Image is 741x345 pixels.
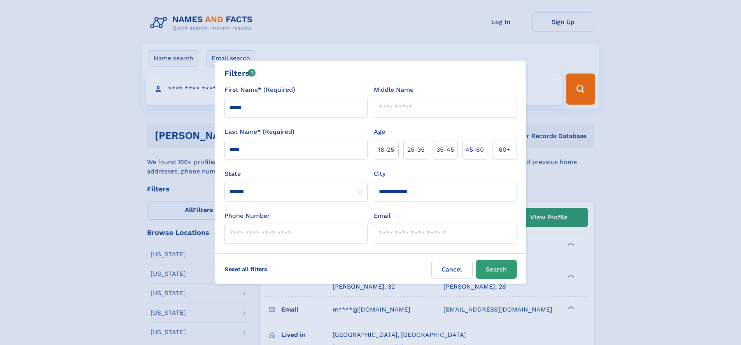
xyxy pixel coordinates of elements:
label: State [224,169,368,179]
label: Phone Number [224,211,270,221]
label: City [374,169,385,179]
button: Search [476,260,517,279]
label: Cancel [431,260,473,279]
label: First Name* (Required) [224,85,295,95]
label: Email [374,211,391,221]
span: 35‑45 [436,145,454,154]
label: Age [374,127,385,137]
span: 45‑60 [466,145,484,154]
span: 25‑35 [407,145,424,154]
span: 60+ [499,145,510,154]
label: Last Name* (Required) [224,127,294,137]
label: Reset all filters [220,260,272,278]
label: Middle Name [374,85,413,95]
div: Filters [224,67,256,79]
span: 18‑25 [378,145,394,154]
